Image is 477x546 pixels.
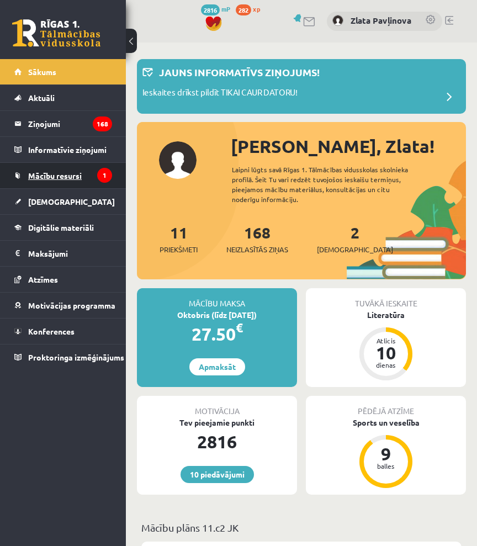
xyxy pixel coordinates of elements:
a: Apmaksāt [189,358,245,375]
a: Atzīmes [14,267,112,292]
a: Informatīvie ziņojumi1 [14,137,112,162]
legend: Maksājumi [28,241,112,266]
span: Mācību resursi [28,171,82,181]
a: 11Priekšmeti [160,222,198,255]
div: Sports un veselība [306,417,466,428]
div: dienas [369,362,402,368]
span: [DEMOGRAPHIC_DATA] [28,197,115,206]
a: Motivācijas programma [14,293,112,318]
span: xp [253,4,260,13]
span: 282 [236,4,251,15]
a: Sākums [14,59,112,84]
a: Konferences [14,319,112,344]
span: Sākums [28,67,56,77]
a: Zlata Pavļinova [351,14,414,27]
legend: Ziņojumi [28,111,112,136]
span: € [236,320,243,336]
p: Ieskaites drīkst pildīt TIKAI CAUR DATORU! [142,86,298,102]
a: Literatūra Atlicis 10 dienas [306,309,466,382]
span: Motivācijas programma [28,300,115,310]
img: Zlata Pavļinova [332,15,343,26]
span: Aktuāli [28,93,55,103]
div: Literatūra [306,309,466,321]
a: Jauns informatīvs ziņojums! Ieskaites drīkst pildīt TIKAI CAUR DATORU! [142,65,460,108]
a: 168Neizlasītās ziņas [226,222,288,255]
div: [PERSON_NAME], Zlata! [231,133,466,160]
span: [DEMOGRAPHIC_DATA] [317,244,393,255]
a: Sports un veselība 9 balles [306,417,466,490]
span: Priekšmeti [160,244,198,255]
i: 168 [93,116,112,131]
legend: Informatīvie ziņojumi [28,137,112,162]
div: Tev pieejamie punkti [137,417,297,428]
span: Atzīmes [28,274,58,284]
span: Digitālie materiāli [28,222,94,232]
a: Proktoringa izmēģinājums [14,344,112,370]
span: 2816 [201,4,220,15]
div: Mācību maksa [137,288,297,309]
a: 10 piedāvājumi [181,466,254,483]
a: 2[DEMOGRAPHIC_DATA] [317,222,393,255]
div: 9 [369,445,402,463]
span: Konferences [28,326,75,336]
a: Mācību resursi [14,163,112,188]
div: Laipni lūgts savā Rīgas 1. Tālmācības vidusskolas skolnieka profilā. Šeit Tu vari redzēt tuvojošo... [232,165,430,204]
p: Jauns informatīvs ziņojums! [159,65,320,79]
a: 2816 mP [201,4,230,13]
a: Digitālie materiāli [14,215,112,240]
i: 1 [97,168,112,183]
a: Maksājumi [14,241,112,266]
span: Proktoringa izmēģinājums [28,352,124,362]
div: Oktobris (līdz [DATE]) [137,309,297,321]
a: [DEMOGRAPHIC_DATA] [14,189,112,214]
p: Mācību plāns 11.c2 JK [141,520,462,535]
div: 10 [369,344,402,362]
span: Neizlasītās ziņas [226,244,288,255]
div: Tuvākā ieskaite [306,288,466,309]
a: Aktuāli [14,85,112,110]
div: balles [369,463,402,469]
div: 2816 [137,428,297,455]
div: Atlicis [369,337,402,344]
div: Motivācija [137,396,297,417]
div: 27.50 [137,321,297,347]
a: 282 xp [236,4,266,13]
a: Ziņojumi168 [14,111,112,136]
a: Rīgas 1. Tālmācības vidusskola [12,19,100,47]
div: Pēdējā atzīme [306,396,466,417]
span: mP [221,4,230,13]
